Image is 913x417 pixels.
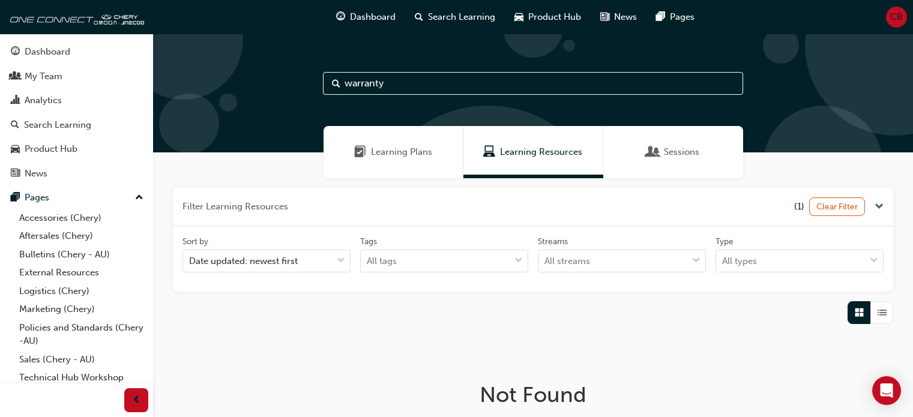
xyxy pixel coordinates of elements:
span: down-icon [514,253,523,269]
span: car-icon [11,144,20,155]
span: Learning Plans [354,145,366,159]
span: guage-icon [336,10,345,25]
a: news-iconNews [591,5,646,29]
button: Pages [5,187,148,209]
a: Technical Hub Workshop information [14,368,148,400]
span: Grid [855,306,864,320]
span: up-icon [135,190,143,206]
div: My Team [25,70,62,83]
span: pages-icon [656,10,665,25]
span: Search [332,77,340,91]
div: Tags [360,236,377,248]
a: Search Learning [5,114,148,136]
label: tagOptions [360,236,528,273]
a: My Team [5,65,148,88]
div: Analytics [25,94,62,107]
a: pages-iconPages [646,5,704,29]
a: External Resources [14,263,148,282]
span: search-icon [11,120,19,131]
span: pages-icon [11,193,20,203]
div: Dashboard [25,45,70,59]
span: Pages [670,10,695,24]
input: Search... [323,72,743,95]
span: News [614,10,637,24]
div: Product Hub [25,142,77,156]
div: Streams [538,236,568,248]
span: Sessions [664,145,699,159]
span: guage-icon [11,47,20,58]
div: Date updated: newest first [189,254,298,268]
a: Policies and Standards (Chery -AU) [14,319,148,350]
h1: Not Found [343,382,723,408]
a: guage-iconDashboard [327,5,405,29]
a: Learning PlansLearning Plans [324,126,463,178]
span: Dashboard [350,10,396,24]
a: Bulletins (Chery - AU) [14,245,148,264]
div: Open Intercom Messenger [872,376,901,405]
span: search-icon [415,10,423,25]
button: CB [886,7,907,28]
button: DashboardMy TeamAnalyticsSearch LearningProduct HubNews [5,38,148,187]
span: news-icon [600,10,609,25]
span: news-icon [11,169,20,179]
a: search-iconSearch Learning [405,5,505,29]
span: Learning Resources [500,145,582,159]
div: All tags [367,254,397,268]
div: Sort by [182,236,208,248]
div: Pages [25,191,49,205]
a: Sales (Chery - AU) [14,350,148,369]
span: down-icon [870,253,878,269]
a: News [5,163,148,185]
button: Close the filter [875,200,884,214]
a: Aftersales (Chery) [14,227,148,245]
a: Learning ResourcesLearning Resources [463,126,603,178]
span: Sessions [647,145,659,159]
div: All streams [544,254,590,268]
span: people-icon [11,71,20,82]
span: chart-icon [11,95,20,106]
a: SessionsSessions [603,126,743,178]
span: CB [890,10,903,24]
span: down-icon [692,253,701,269]
div: All types [722,254,757,268]
div: Search Learning [24,118,91,132]
span: List [878,306,887,320]
span: Learning Resources [483,145,495,159]
div: News [25,167,47,181]
a: Accessories (Chery) [14,209,148,227]
a: Marketing (Chery) [14,300,148,319]
span: down-icon [337,253,345,269]
a: car-iconProduct Hub [505,5,591,29]
div: Type [716,236,734,248]
span: Product Hub [528,10,581,24]
button: Clear Filter [809,197,866,216]
span: car-icon [514,10,523,25]
img: oneconnect [6,5,144,29]
a: Analytics [5,89,148,112]
a: Logistics (Chery) [14,282,148,301]
span: prev-icon [132,393,141,408]
a: Product Hub [5,138,148,160]
a: Dashboard [5,41,148,63]
span: Search Learning [428,10,495,24]
span: Learning Plans [371,145,432,159]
